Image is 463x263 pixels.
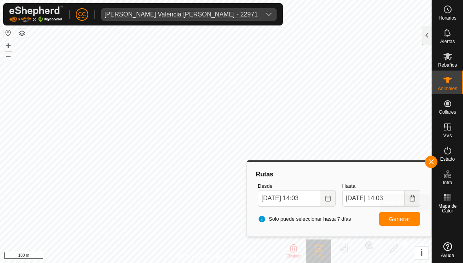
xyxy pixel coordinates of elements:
span: Ayuda [441,253,454,258]
a: Contáctenos [230,253,256,260]
button: Choose Date [405,190,420,207]
span: i [420,248,423,258]
button: Choose Date [320,190,336,207]
span: Mapa de Calor [434,204,461,213]
button: + [4,41,13,51]
button: Generar [379,212,420,226]
span: Estado [440,157,455,161]
button: Capas del Mapa [17,29,27,38]
div: Rutas [255,170,423,179]
span: Pedro Valencia Sanchez - 22971 [101,8,261,21]
a: Ayuda [432,239,463,261]
span: VVs [443,133,452,138]
label: Desde [258,182,336,190]
button: – [4,51,13,61]
label: Hasta [342,182,420,190]
a: Política de Privacidad [175,253,221,260]
span: Alertas [440,39,455,44]
span: Solo puede seleccionar hasta 7 días [258,215,351,223]
img: Logo Gallagher [9,6,63,22]
button: i [415,247,428,259]
span: Rebaños [438,63,457,67]
button: Restablecer Mapa [4,28,13,38]
span: Generar [389,216,410,222]
span: Horarios [439,16,456,20]
span: Collares [439,110,456,114]
span: Infra [443,180,452,185]
div: dropdown trigger [261,8,277,21]
span: Animales [438,86,457,91]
